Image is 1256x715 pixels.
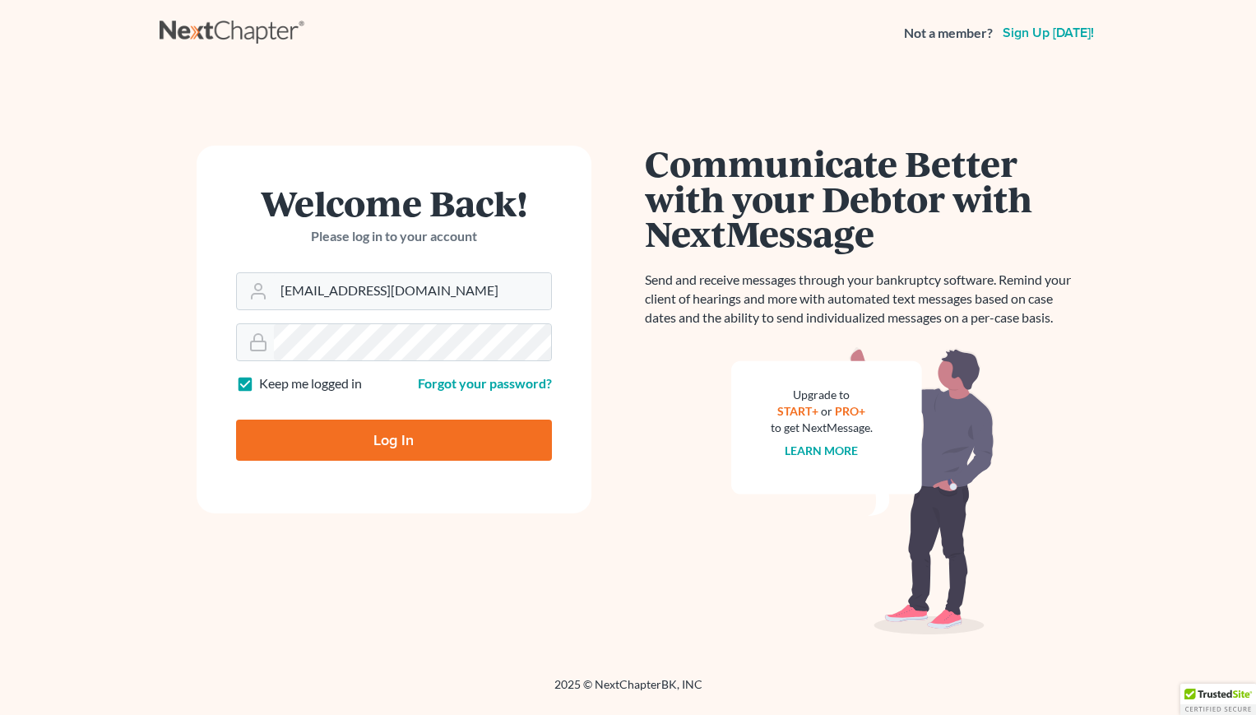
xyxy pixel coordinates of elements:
[904,24,993,43] strong: Not a member?
[1180,684,1256,715] div: TrustedSite Certified
[645,146,1081,251] h1: Communicate Better with your Debtor with NextMessage
[418,375,552,391] a: Forgot your password?
[777,404,818,418] a: START+
[236,227,552,246] p: Please log in to your account
[160,676,1097,706] div: 2025 © NextChapterBK, INC
[821,404,832,418] span: or
[259,374,362,393] label: Keep me logged in
[771,420,873,436] div: to get NextMessage.
[236,420,552,461] input: Log In
[835,404,865,418] a: PRO+
[274,273,551,309] input: Email Address
[645,271,1081,327] p: Send and receive messages through your bankruptcy software. Remind your client of hearings and mo...
[771,387,873,403] div: Upgrade to
[731,347,994,635] img: nextmessage_bg-59042aed3d76b12b5cd301f8e5b87938c9018125f34e5fa2b7a6b67550977c72.svg
[785,443,858,457] a: Learn more
[999,26,1097,39] a: Sign up [DATE]!
[236,185,552,221] h1: Welcome Back!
